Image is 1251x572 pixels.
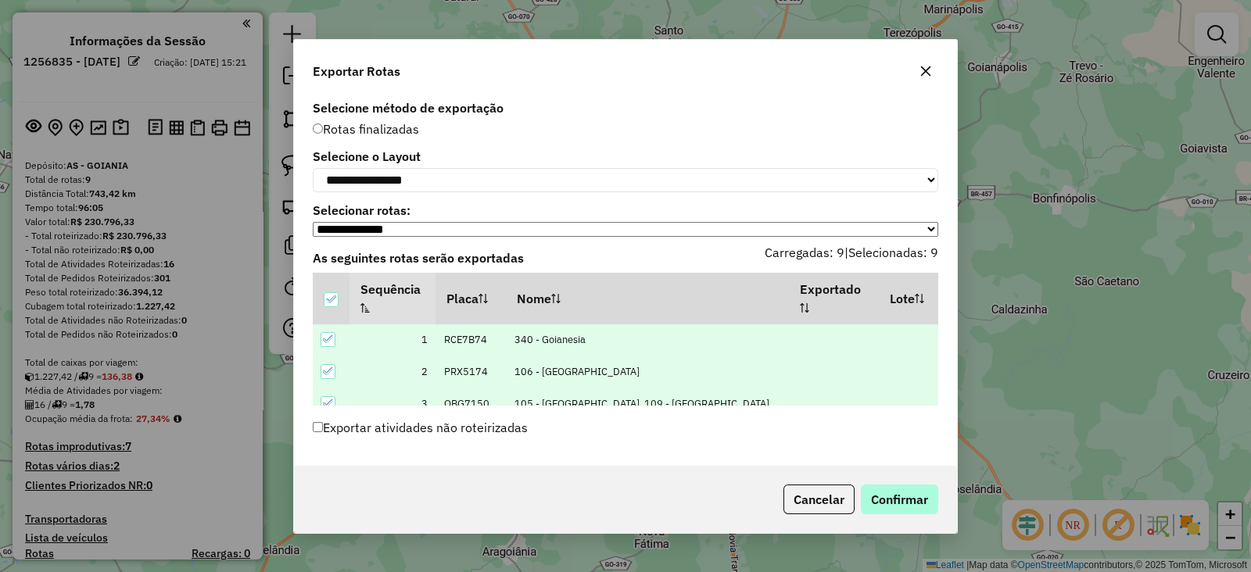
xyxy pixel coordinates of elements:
[349,356,436,388] td: 2
[880,273,938,324] th: Lote
[313,121,419,137] span: Rotas finalizadas
[506,273,789,324] th: Nome
[861,484,938,514] button: Confirmar
[349,324,436,356] td: 1
[765,245,844,260] span: Carregadas: 9
[436,273,506,324] th: Placa
[313,422,323,432] input: Exportar atividades não roteirizadas
[349,273,436,324] th: Sequência
[506,324,789,356] td: 340 - Goianesia
[313,250,524,266] strong: As seguintes rotas serão exportadas
[625,243,948,273] div: |
[783,484,855,514] button: Cancelar
[313,147,938,166] label: Selecione o Layout
[506,388,789,420] td: 105 - [GEOGRAPHIC_DATA], 109 - [GEOGRAPHIC_DATA]
[790,273,880,324] th: Exportado
[436,324,506,356] td: RCE7B74
[313,98,938,117] label: Selecione método de exportação
[349,388,436,420] td: 3
[848,245,938,260] span: Selecionadas: 9
[506,356,789,388] td: 106 - [GEOGRAPHIC_DATA]
[313,201,938,220] label: Selecionar rotas:
[436,388,506,420] td: QBG7150
[313,62,400,80] span: Exportar Rotas
[313,413,528,442] label: Exportar atividades não roteirizadas
[436,356,506,388] td: PRX5174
